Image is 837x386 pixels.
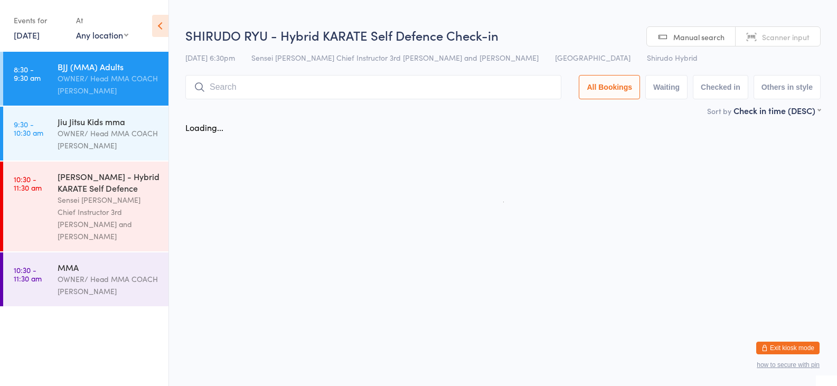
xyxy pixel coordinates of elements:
[673,32,725,42] span: Manual search
[58,116,159,127] div: Jiu Jitsu Kids mma
[3,162,168,251] a: 10:30 -11:30 am[PERSON_NAME] - Hybrid KARATE Self DefenceSensei [PERSON_NAME] Chief Instructor 3r...
[707,106,731,116] label: Sort by
[14,65,41,82] time: 8:30 - 9:30 am
[58,72,159,97] div: OWNER/ Head MMA COACH [PERSON_NAME]
[76,12,128,29] div: At
[58,261,159,273] div: MMA
[14,175,42,192] time: 10:30 - 11:30 am
[579,75,640,99] button: All Bookings
[757,361,820,369] button: how to secure with pin
[762,32,810,42] span: Scanner input
[14,266,42,283] time: 10:30 - 11:30 am
[58,171,159,194] div: [PERSON_NAME] - Hybrid KARATE Self Defence
[185,121,223,133] div: Loading...
[756,342,820,354] button: Exit kiosk mode
[14,120,43,137] time: 9:30 - 10:30 am
[3,52,168,106] a: 8:30 -9:30 amBJJ (MMA) AdultsOWNER/ Head MMA COACH [PERSON_NAME]
[693,75,748,99] button: Checked in
[251,52,539,63] span: Sensei [PERSON_NAME] Chief Instructor 3rd [PERSON_NAME] and [PERSON_NAME]
[185,52,235,63] span: [DATE] 6:30pm
[58,61,159,72] div: BJJ (MMA) Adults
[3,252,168,306] a: 10:30 -11:30 amMMAOWNER/ Head MMA COACH [PERSON_NAME]
[185,26,821,44] h2: SHIRUDO RYU - Hybrid KARATE Self Defence Check-in
[14,12,65,29] div: Events for
[754,75,821,99] button: Others in style
[555,52,631,63] span: [GEOGRAPHIC_DATA]
[58,127,159,152] div: OWNER/ Head MMA COACH [PERSON_NAME]
[14,29,40,41] a: [DATE]
[58,273,159,297] div: OWNER/ Head MMA COACH [PERSON_NAME]
[3,107,168,161] a: 9:30 -10:30 amJiu Jitsu Kids mmaOWNER/ Head MMA COACH [PERSON_NAME]
[645,75,688,99] button: Waiting
[76,29,128,41] div: Any location
[733,105,821,116] div: Check in time (DESC)
[185,75,561,99] input: Search
[647,52,698,63] span: Shirudo Hybrid
[58,194,159,242] div: Sensei [PERSON_NAME] Chief Instructor 3rd [PERSON_NAME] and [PERSON_NAME]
